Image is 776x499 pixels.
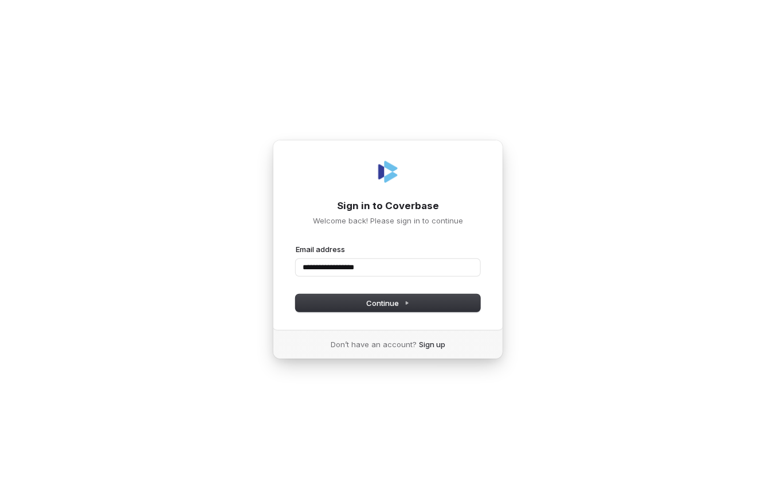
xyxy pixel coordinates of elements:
[296,199,480,213] h1: Sign in to Coverbase
[367,298,410,308] span: Continue
[331,339,417,349] span: Don’t have an account?
[296,244,345,254] label: Email address
[296,294,480,312] button: Continue
[374,158,402,186] img: Coverbase
[296,215,480,226] p: Welcome back! Please sign in to continue
[419,339,445,349] a: Sign up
